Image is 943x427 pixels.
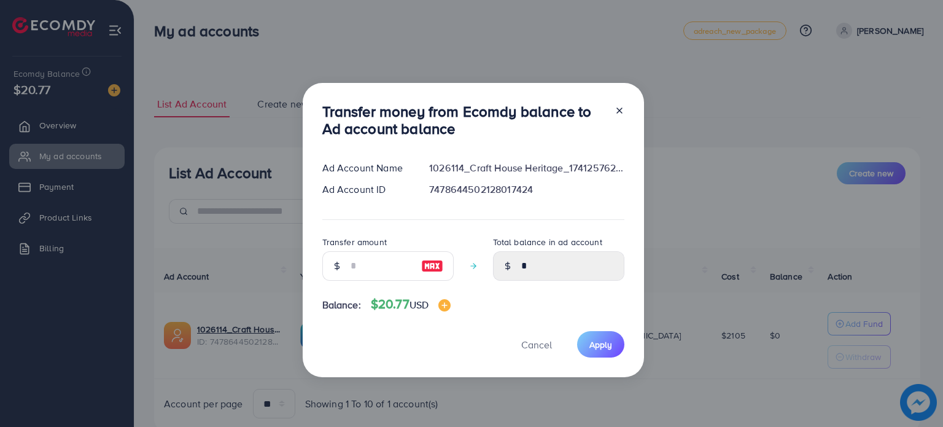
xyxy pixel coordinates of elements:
[419,161,634,175] div: 1026114_Craft House Heritage_1741257625124
[521,338,552,351] span: Cancel
[493,236,602,248] label: Total balance in ad account
[421,259,443,273] img: image
[322,298,361,312] span: Balance:
[371,297,451,312] h4: $20.77
[312,161,420,175] div: Ad Account Name
[589,339,612,351] span: Apply
[322,236,387,248] label: Transfer amount
[322,103,605,138] h3: Transfer money from Ecomdy balance to Ad account balance
[506,331,567,358] button: Cancel
[419,182,634,197] div: 7478644502128017424
[577,331,624,358] button: Apply
[438,299,451,311] img: image
[312,182,420,197] div: Ad Account ID
[409,298,429,311] span: USD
